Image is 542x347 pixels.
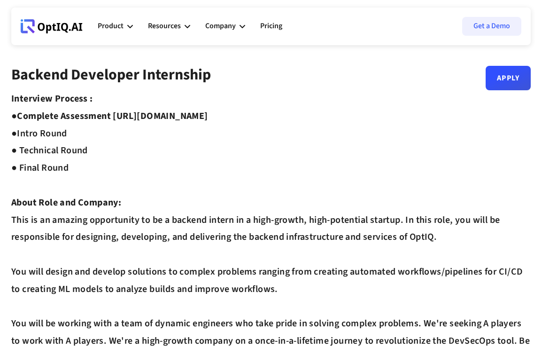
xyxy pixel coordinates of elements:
div: Resources [148,20,181,32]
div: Product [98,20,124,32]
div: Company [205,20,236,32]
div: Resources [148,12,190,40]
div: Company [205,12,245,40]
strong: About Role and Company: [11,196,121,209]
strong: Complete Assessment [URL][DOMAIN_NAME] ● [11,110,208,140]
a: Pricing [260,12,282,40]
a: Apply [486,66,531,90]
a: Get a Demo [462,17,521,36]
div: Product [98,12,133,40]
strong: Backend Developer Internship [11,64,211,86]
a: Webflow Homepage [21,12,83,40]
strong: Interview Process : [11,92,93,105]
